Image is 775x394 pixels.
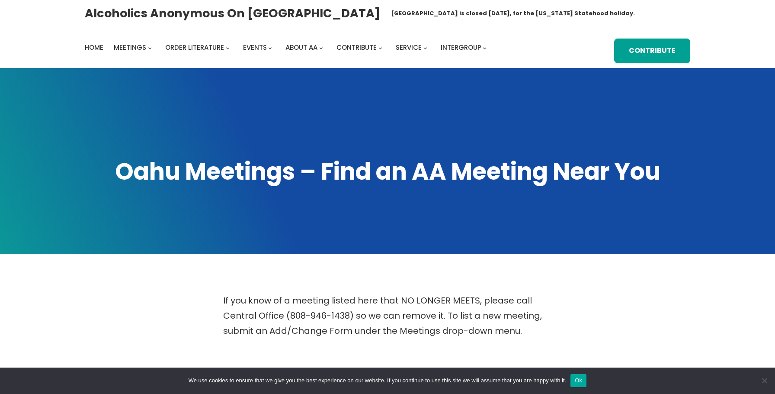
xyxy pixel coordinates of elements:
[483,46,487,50] button: Intergroup submenu
[165,43,224,52] span: Order Literature
[396,43,422,52] span: Service
[226,46,230,50] button: Order Literature submenu
[85,3,381,23] a: Alcoholics Anonymous on [GEOGRAPHIC_DATA]
[760,376,769,385] span: No
[114,43,146,52] span: Meetings
[336,43,377,52] span: Contribute
[148,46,152,50] button: Meetings submenu
[441,42,481,54] a: Intergroup
[441,43,481,52] span: Intergroup
[85,156,690,187] h1: Oahu Meetings – Find an AA Meeting Near You
[268,46,272,50] button: Events submenu
[614,39,690,63] a: Contribute
[570,374,586,387] button: Ok
[189,376,566,385] span: We use cookies to ensure that we give you the best experience on our website. If you continue to ...
[243,43,267,52] span: Events
[396,42,422,54] a: Service
[423,46,427,50] button: Service submenu
[285,42,317,54] a: About AA
[85,43,103,52] span: Home
[114,42,146,54] a: Meetings
[85,42,103,54] a: Home
[336,42,377,54] a: Contribute
[378,46,382,50] button: Contribute submenu
[243,42,267,54] a: Events
[223,293,552,339] p: If you know of a meeting listed here that NO LONGER MEETS, please call Central Office (808-946-14...
[319,46,323,50] button: About AA submenu
[285,43,317,52] span: About AA
[391,9,635,18] h1: [GEOGRAPHIC_DATA] is closed [DATE], for the [US_STATE] Statehood holiday.
[85,42,490,54] nav: Intergroup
